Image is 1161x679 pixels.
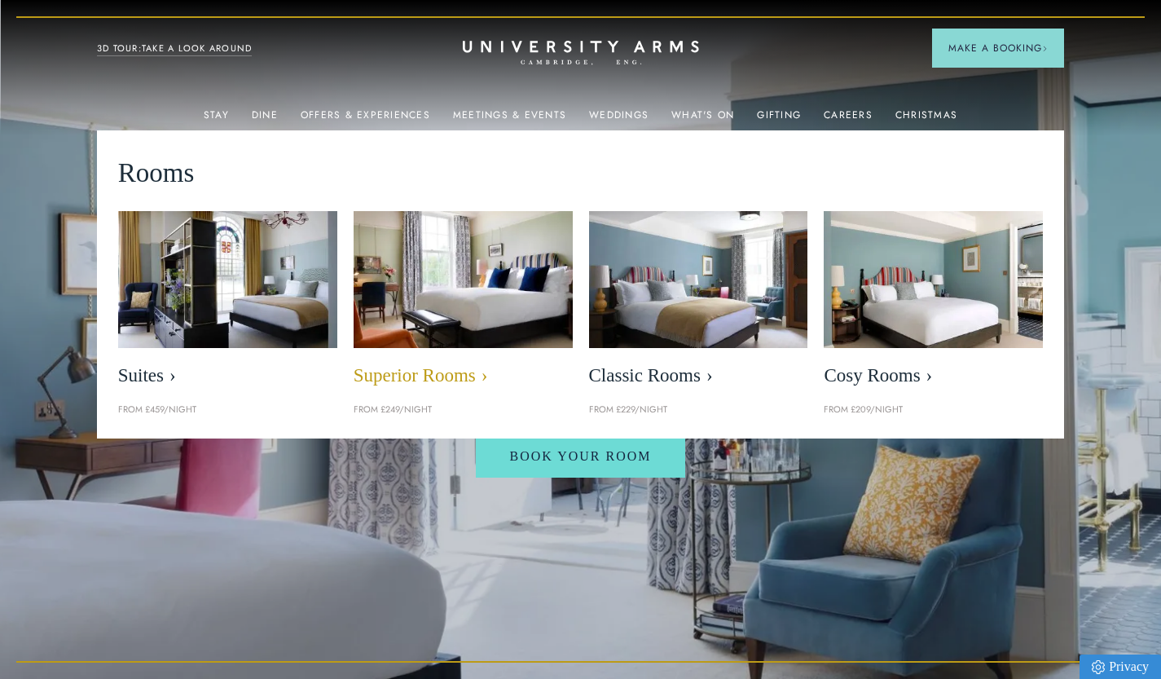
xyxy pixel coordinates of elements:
a: Careers [824,109,873,130]
a: 3D TOUR:TAKE A LOOK AROUND [97,42,253,56]
img: Arrow icon [1042,46,1048,51]
a: Home [463,41,699,66]
span: Make a Booking [948,41,1048,55]
span: Rooms [118,152,195,195]
span: Cosy Rooms [824,364,1043,387]
a: image-21e87f5add22128270780cf7737b92e839d7d65d-400x250-jpg Suites [118,211,337,395]
img: image-5bdf0f703dacc765be5ca7f9d527278f30b65e65-400x250-jpg [336,201,588,358]
p: From £249/night [354,403,573,417]
a: What's On [671,109,734,130]
span: Suites [118,364,337,387]
p: From £229/night [589,403,808,417]
button: Make a BookingArrow icon [932,29,1064,68]
a: Weddings [589,109,649,130]
span: Superior Rooms [354,364,573,387]
a: Offers & Experiences [301,109,430,130]
img: image-0c4e569bfe2498b75de12d7d88bf10a1f5f839d4-400x250-jpg [824,211,1043,348]
a: Book Your Room [476,435,686,478]
a: Privacy [1080,655,1161,679]
a: Dine [252,109,278,130]
img: Privacy [1092,660,1105,674]
a: image-0c4e569bfe2498b75de12d7d88bf10a1f5f839d4-400x250-jpg Cosy Rooms [824,211,1043,395]
a: Stay [204,109,229,130]
a: image-7eccef6fe4fe90343db89eb79f703814c40db8b4-400x250-jpg Classic Rooms [589,211,808,395]
img: image-7eccef6fe4fe90343db89eb79f703814c40db8b4-400x250-jpg [589,211,808,348]
a: Gifting [757,109,801,130]
a: Meetings & Events [453,109,566,130]
span: Classic Rooms [589,364,808,387]
a: image-5bdf0f703dacc765be5ca7f9d527278f30b65e65-400x250-jpg Superior Rooms [354,211,573,395]
a: Christmas [895,109,957,130]
p: From £459/night [118,403,337,417]
img: image-21e87f5add22128270780cf7737b92e839d7d65d-400x250-jpg [118,211,337,348]
p: From £209/night [824,403,1043,417]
